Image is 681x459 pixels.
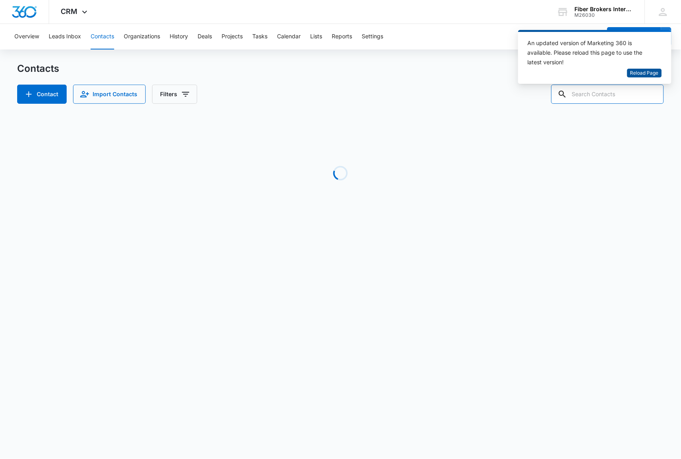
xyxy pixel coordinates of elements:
[61,7,78,16] span: CRM
[310,24,322,49] button: Lists
[73,85,146,104] button: Import Contacts
[252,24,267,49] button: Tasks
[152,85,197,104] button: Filters
[222,24,243,49] button: Projects
[170,24,188,49] button: History
[17,85,67,104] button: Add Contact
[607,27,661,46] button: Add Contact
[630,69,659,77] span: Reload Page
[575,12,633,18] div: account id
[551,85,664,104] input: Search Contacts
[14,24,39,49] button: Overview
[627,69,662,78] button: Reload Page
[124,24,160,49] button: Organizations
[17,63,59,75] h1: Contacts
[332,24,352,49] button: Reports
[49,24,81,49] button: Leads Inbox
[362,24,383,49] button: Settings
[528,38,652,67] div: An updated version of Marketing 360 is available. Please reload this page to use the latest version!
[575,6,633,12] div: account name
[91,24,114,49] button: Contacts
[198,24,212,49] button: Deals
[277,24,301,49] button: Calendar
